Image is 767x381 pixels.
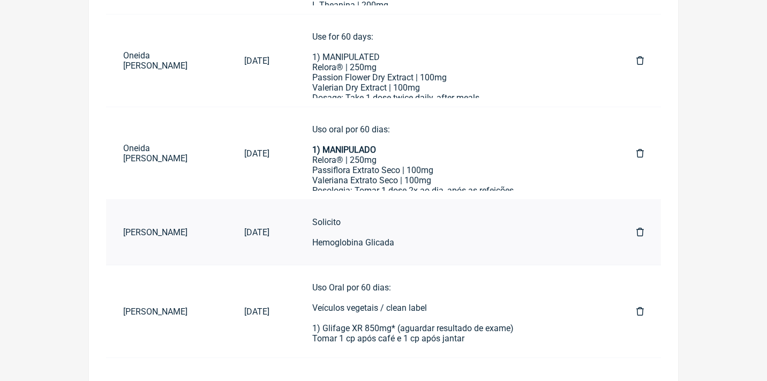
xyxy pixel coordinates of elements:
a: Use for 60 days:1) MANIPULATEDRelora® | 250mgPassion Flower Dry Extract | 100mgValerian Dry Extra... [295,23,611,98]
strong: 1) MANIPULADO [312,145,376,155]
a: [DATE] [227,47,287,74]
a: Uso oral por 60 dias:1) MANIPULADORelora® | 250mgPassiflora Extrato Seco | 100mgValeriana Extrato... [295,116,611,191]
div: Use for 60 days: 1) MANIPULATED Relora® | 250mg Passion Flower Dry Extract | 100mg Valerian Dry E... [312,32,593,103]
div: Solicito Hemoglobina Glicada [312,217,593,248]
a: [PERSON_NAME] [106,219,227,246]
a: SolicitoHemoglobina Glicada [295,208,611,256]
a: [PERSON_NAME] [106,298,227,325]
a: Oneida [PERSON_NAME] [106,42,227,79]
a: [DATE] [227,219,287,246]
a: Oneida [PERSON_NAME] [106,135,227,172]
div: Uso Oral por 60 dias: Veículos vegetais / clean label 1) Glifage XR 850mg* (aguardar resultado de... [312,282,593,364]
div: Uso oral por 60 dias: Relora® | 250mg Passiflora Extrato Seco | 100mg Valeriana Extrato Seco | 10... [312,124,593,197]
a: [DATE] [227,140,287,167]
a: Uso Oral por 60 dias:Veículos vegetais / clean label1) Glifage XR 850mg* (aguardar resultado de e... [295,274,611,349]
a: [DATE] [227,298,287,325]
